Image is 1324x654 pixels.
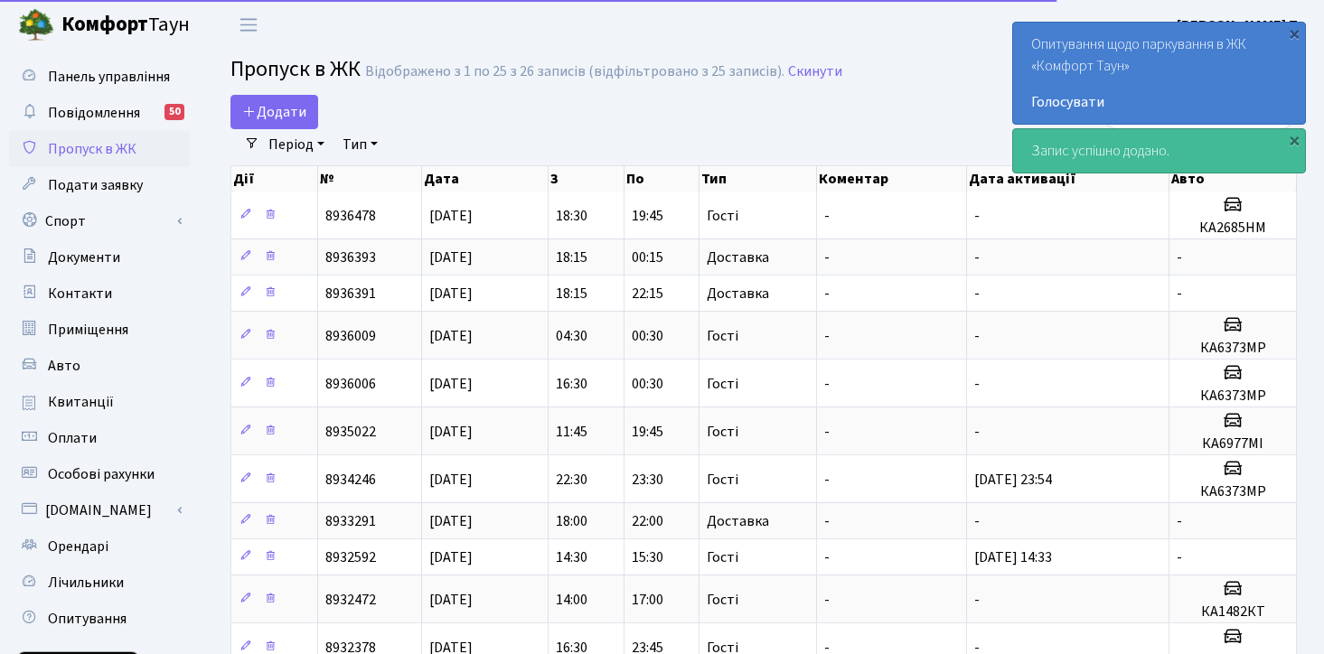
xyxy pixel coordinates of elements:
div: Відображено з 1 по 25 з 26 записів (відфільтровано з 25 записів). [365,63,784,80]
span: Контакти [48,284,112,304]
span: 8936009 [325,326,376,346]
a: [DOMAIN_NAME] [9,492,190,528]
span: - [974,248,980,267]
span: 22:15 [632,284,663,304]
span: 8934246 [325,470,376,490]
span: - [974,511,980,531]
th: Дата [422,166,549,192]
span: [DATE] [429,590,473,610]
th: По [624,166,700,192]
span: 8935022 [325,422,376,442]
span: - [824,284,830,304]
th: Авто [1169,166,1297,192]
span: 15:30 [632,547,663,567]
b: Комфорт [61,10,148,39]
span: Гості [707,550,738,565]
span: - [824,547,830,567]
span: Квитанції [48,392,114,412]
span: - [824,326,830,346]
th: Тип [700,166,817,192]
th: Коментар [817,166,967,192]
span: [DATE] [429,470,473,490]
span: Орендарі [48,537,108,556]
span: Документи [48,248,120,267]
span: Гості [707,377,738,391]
a: Повідомлення50 [9,95,190,131]
span: 19:45 [632,206,663,226]
div: × [1285,131,1303,149]
span: Лічильники [48,573,124,593]
span: - [974,590,980,610]
div: Запис успішно додано. [1013,129,1305,173]
a: Авто [9,348,190,384]
span: 18:30 [556,206,587,226]
span: 19:45 [632,422,663,442]
span: 18:15 [556,284,587,304]
a: Панель управління [9,59,190,95]
span: - [1177,511,1182,531]
span: Панель управління [48,67,170,87]
a: Квитанції [9,384,190,420]
a: Період [261,129,332,160]
div: 50 [164,104,184,120]
a: Орендарі [9,528,190,565]
span: Пропуск в ЖК [230,53,361,85]
span: Гості [707,209,738,223]
span: 00:30 [632,374,663,394]
span: [DATE] [429,284,473,304]
span: 18:15 [556,248,587,267]
div: × [1285,24,1303,42]
span: - [824,470,830,490]
span: - [824,590,830,610]
span: - [824,374,830,394]
span: 14:00 [556,590,587,610]
span: [DATE] [429,511,473,531]
span: - [974,374,980,394]
a: Приміщення [9,312,190,348]
span: - [1177,284,1182,304]
span: - [974,284,980,304]
span: [DATE] [429,206,473,226]
span: 23:30 [632,470,663,490]
span: [DATE] [429,248,473,267]
span: 8936393 [325,248,376,267]
span: 14:30 [556,547,587,567]
span: Доставка [707,250,769,265]
a: Спорт [9,203,190,239]
a: [PERSON_NAME] П. [1177,14,1302,36]
span: - [974,422,980,442]
h5: КА6977МІ [1177,435,1289,453]
span: Додати [242,102,306,122]
span: - [824,422,830,442]
th: Дії [231,166,318,192]
span: [DATE] [429,374,473,394]
span: [DATE] [429,547,473,567]
h5: КА6373МР [1177,388,1289,405]
span: 22:00 [632,511,663,531]
span: [DATE] 14:33 [974,547,1052,567]
a: Подати заявку [9,167,190,203]
a: Скинути [788,63,842,80]
span: Гості [707,425,738,439]
span: [DATE] [429,326,473,346]
span: - [824,248,830,267]
h5: КА1482КТ [1177,603,1289,621]
a: Голосувати [1031,91,1287,113]
span: - [824,206,830,226]
span: 00:30 [632,326,663,346]
th: З [549,166,624,192]
span: Пропуск в ЖК [48,139,136,159]
span: - [974,206,980,226]
span: Гості [707,329,738,343]
span: Опитування [48,609,127,629]
a: Пропуск в ЖК [9,131,190,167]
span: 22:30 [556,470,587,490]
span: Повідомлення [48,103,140,123]
a: Додати [230,95,318,129]
span: Приміщення [48,320,128,340]
span: Доставка [707,514,769,528]
span: - [974,326,980,346]
span: Авто [48,356,80,376]
th: Дата активації [967,166,1169,192]
span: 8936478 [325,206,376,226]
